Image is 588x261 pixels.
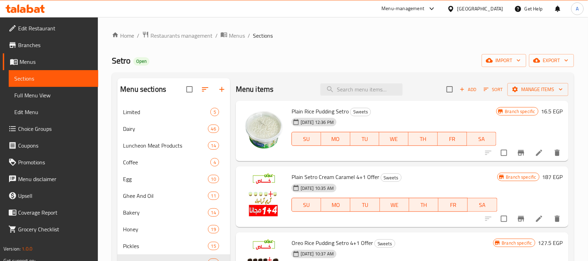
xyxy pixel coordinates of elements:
[353,134,377,144] span: TU
[18,225,93,233] span: Grocery Checklist
[470,134,494,144] span: SA
[117,238,230,254] div: Pickles15
[441,134,464,144] span: FR
[298,251,336,257] span: [DATE] 10:37 AM
[549,210,566,227] button: delete
[457,84,479,95] button: Add
[14,91,93,99] span: Full Menu View
[292,238,373,248] span: Oreo Rice Pudding Setro 4+1 Offer
[292,106,349,117] span: Plain Rice Pudding Setro
[381,173,402,182] div: Sweets
[18,158,93,166] span: Promotions
[182,82,197,97] span: Select all sections
[18,141,93,150] span: Coupons
[150,31,212,40] span: Restaurants management
[459,85,478,94] span: Add
[324,200,348,210] span: MO
[535,215,543,223] a: Edit menu item
[471,200,494,210] span: SA
[112,31,134,40] a: Home
[350,108,371,116] span: Sweets
[117,154,230,171] div: Coffee4
[457,5,503,13] div: [GEOGRAPHIC_DATA]
[411,134,435,144] span: TH
[22,244,32,253] span: 1.0.0
[535,56,568,65] span: export
[538,238,563,248] h6: 127.5 EGP
[123,208,208,217] div: Bakery
[513,144,529,161] button: Branch-specific-item
[133,58,149,64] span: Open
[123,141,208,150] div: Luncheon Meat Products
[18,175,93,183] span: Menu disclaimer
[487,56,521,65] span: import
[383,200,407,210] span: WE
[214,81,230,98] button: Add section
[381,174,401,182] span: Sweets
[220,31,245,40] a: Menus
[137,31,139,40] li: /
[409,198,439,212] button: TH
[576,5,579,13] span: A
[248,31,250,40] li: /
[117,171,230,187] div: Egg10
[208,141,219,150] div: items
[208,243,219,249] span: 15
[123,108,210,116] div: Limited
[123,125,208,133] span: Dairy
[18,41,93,49] span: Branches
[117,187,230,204] div: Ghee And Oil11
[503,174,539,180] span: Branch specific
[3,120,98,137] a: Choice Groups
[350,198,380,212] button: TU
[20,58,93,66] span: Menus
[497,146,511,160] span: Select to update
[442,82,457,97] span: Select section
[409,132,438,146] button: TH
[208,125,219,133] div: items
[353,200,377,210] span: TU
[502,108,538,115] span: Branch specific
[9,104,98,120] a: Edit Menu
[457,84,479,95] span: Add item
[208,192,219,200] div: items
[208,208,219,217] div: items
[412,200,436,210] span: TH
[14,74,93,83] span: Sections
[208,126,219,132] span: 46
[208,226,219,233] span: 19
[215,31,218,40] li: /
[3,37,98,53] a: Branches
[117,221,230,238] div: Honey19
[208,225,219,233] div: items
[321,198,350,212] button: MO
[3,20,98,37] a: Edit Restaurant
[549,144,566,161] button: delete
[321,132,350,146] button: MO
[208,242,219,250] div: items
[467,132,496,146] button: SA
[18,192,93,200] span: Upsell
[208,193,219,199] span: 11
[535,149,543,157] a: Edit menu item
[18,24,93,32] span: Edit Restaurant
[484,85,503,94] span: Sort
[382,134,406,144] span: WE
[468,198,497,212] button: SA
[298,185,336,192] span: [DATE] 10:35 AM
[3,204,98,221] a: Coverage Report
[382,5,425,13] div: Menu-management
[324,134,348,144] span: MO
[438,132,467,146] button: FR
[18,208,93,217] span: Coverage Report
[208,175,219,183] div: items
[123,242,208,250] span: Pickles
[112,31,574,40] nav: breadcrumb
[9,87,98,104] a: Full Menu View
[298,119,336,126] span: [DATE] 12:36 PM
[123,225,208,233] span: Honey
[208,176,219,182] span: 10
[3,221,98,238] a: Grocery Checklist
